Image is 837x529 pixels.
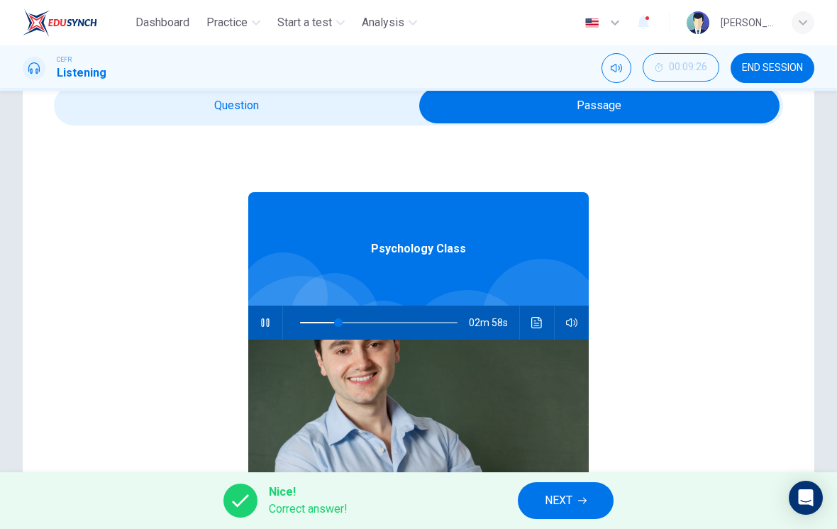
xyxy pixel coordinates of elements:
[669,62,707,73] span: 00:09:26
[518,482,614,519] button: NEXT
[526,306,548,340] button: Click to see the audio transcription
[362,14,404,31] span: Analysis
[583,18,601,28] img: en
[206,14,248,31] span: Practice
[687,11,709,34] img: Profile picture
[371,240,466,257] span: Psychology Class
[23,9,130,37] a: EduSynch logo
[721,14,775,31] div: [PERSON_NAME] [PERSON_NAME] [PERSON_NAME]
[269,501,348,518] span: Correct answer!
[731,53,814,83] button: END SESSION
[545,491,572,511] span: NEXT
[789,481,823,515] div: Open Intercom Messenger
[643,53,719,82] button: 00:09:26
[277,14,332,31] span: Start a test
[356,10,423,35] button: Analysis
[201,10,266,35] button: Practice
[742,62,803,74] span: END SESSION
[23,9,97,37] img: EduSynch logo
[469,306,519,340] span: 02m 58s
[272,10,350,35] button: Start a test
[135,14,189,31] span: Dashboard
[57,55,72,65] span: CEFR
[643,53,719,83] div: Hide
[269,484,348,501] span: Nice!
[602,53,631,83] div: Mute
[130,10,195,35] button: Dashboard
[57,65,106,82] h1: Listening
